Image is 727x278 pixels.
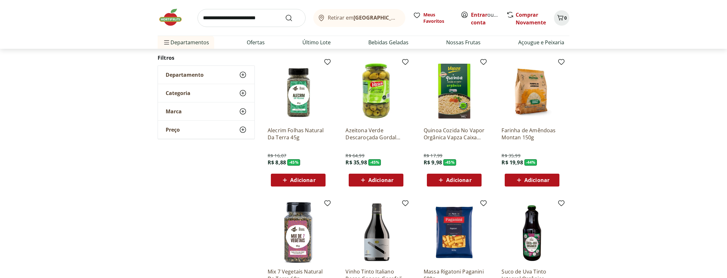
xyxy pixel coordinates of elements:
button: Carrinho [554,10,569,26]
span: Preço [166,126,180,133]
span: R$ 16,07 [268,152,286,159]
img: Hortifruti [158,8,190,27]
span: R$ 64,99 [345,152,364,159]
button: Adicionar [427,174,482,187]
img: Massa Rigatoni Paganini 500g [424,202,485,263]
button: Departamento [158,66,254,84]
a: Nossas Frutas [446,39,481,46]
button: Retirar em[GEOGRAPHIC_DATA]/[GEOGRAPHIC_DATA] [313,9,405,27]
span: R$ 17,99 [424,152,442,159]
span: Adicionar [446,178,471,183]
a: Criar conta [471,11,506,26]
img: Suco de Uva Tinto Integral Orgânico Natural Da Terra 1L [502,202,563,263]
a: Comprar Novamente [516,11,546,26]
span: - 45 % [368,159,381,166]
span: Adicionar [524,178,549,183]
img: Azeitona Verde Descaroçada Gordal Raiola 420G [345,61,407,122]
input: search [198,9,306,27]
button: Adicionar [505,174,559,187]
a: Último Lote [302,39,331,46]
button: Submit Search [285,14,300,22]
span: R$ 8,88 [268,159,286,166]
span: 0 [564,15,567,21]
span: Departamentos [163,35,209,50]
span: R$ 35,99 [502,152,520,159]
a: Bebidas Geladas [368,39,409,46]
span: - 44 % [524,159,537,166]
a: Alecrim Folhas Natural Da Terra 45g [268,127,329,141]
img: Alecrim Folhas Natural Da Terra 45g [268,61,329,122]
span: R$ 9,98 [424,159,442,166]
span: Adicionar [290,178,315,183]
a: Farinha de Amêndoas Montan 150g [502,127,563,141]
span: Categoria [166,90,190,96]
span: Marca [166,108,182,115]
span: Departamento [166,72,204,78]
span: - 45 % [443,159,456,166]
a: Açougue e Peixaria [518,39,564,46]
a: Entrar [471,11,487,18]
span: Adicionar [368,178,393,183]
img: Vinho Tinto Italiano Rosso Conero Gorofoli 750ml [345,202,407,263]
button: Marca [158,102,254,120]
a: Quinoa Cozida No Vapor Orgânica Vapza Caixa 250G [424,127,485,141]
a: Meus Favoritos [413,12,453,24]
span: Meus Favoritos [423,12,453,24]
img: Farinha de Amêndoas Montan 150g [502,61,563,122]
button: Menu [163,35,170,50]
button: Categoria [158,84,254,102]
span: - 45 % [287,159,300,166]
span: Retirar em [328,15,399,21]
h2: Filtros [158,51,255,64]
b: [GEOGRAPHIC_DATA]/[GEOGRAPHIC_DATA] [354,14,462,21]
a: Azeitona Verde Descaroçada Gordal Raiola 420G [345,127,407,141]
span: R$ 35,98 [345,159,367,166]
button: Adicionar [271,174,326,187]
button: Preço [158,121,254,139]
img: Quinoa Cozida No Vapor Orgânica Vapza Caixa 250G [424,61,485,122]
img: Mix 7 Vegetais Natural Da Terra 60g [268,202,329,263]
a: Ofertas [247,39,265,46]
button: Adicionar [349,174,403,187]
span: ou [471,11,500,26]
span: R$ 19,98 [502,159,523,166]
